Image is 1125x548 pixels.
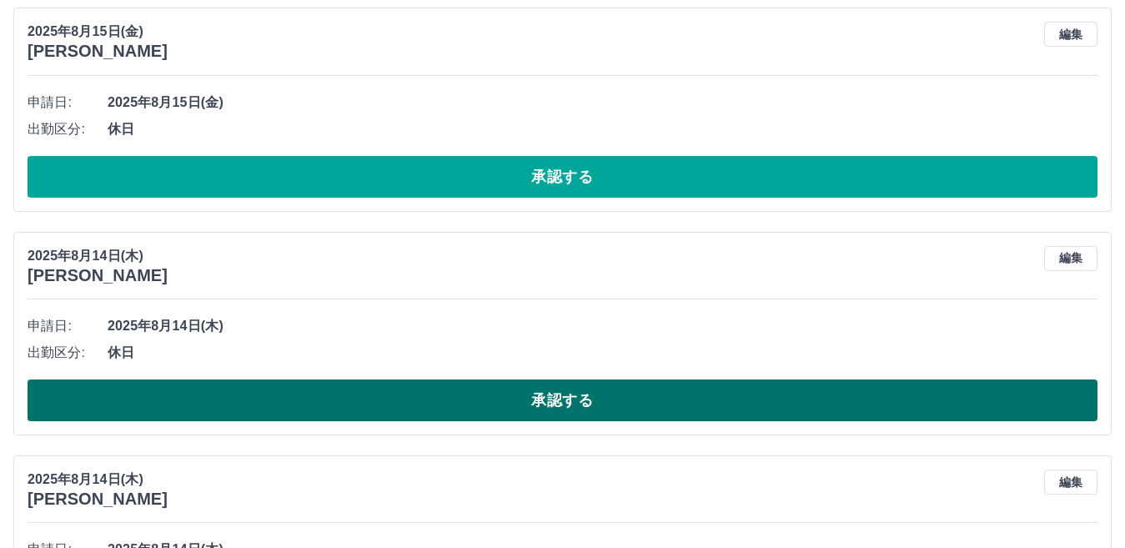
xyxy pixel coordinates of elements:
[28,156,1097,198] button: 承認する
[28,42,168,61] h3: [PERSON_NAME]
[28,246,168,266] p: 2025年8月14日(木)
[108,93,1097,113] span: 2025年8月15日(金)
[28,266,168,285] h3: [PERSON_NAME]
[28,470,168,490] p: 2025年8月14日(木)
[28,93,108,113] span: 申請日:
[108,119,1097,139] span: 休日
[108,343,1097,363] span: 休日
[28,316,108,336] span: 申請日:
[1044,246,1097,271] button: 編集
[108,316,1097,336] span: 2025年8月14日(木)
[28,22,168,42] p: 2025年8月15日(金)
[28,119,108,139] span: 出勤区分:
[28,380,1097,421] button: 承認する
[28,490,168,509] h3: [PERSON_NAME]
[28,343,108,363] span: 出勤区分:
[1044,22,1097,47] button: 編集
[1044,470,1097,495] button: 編集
